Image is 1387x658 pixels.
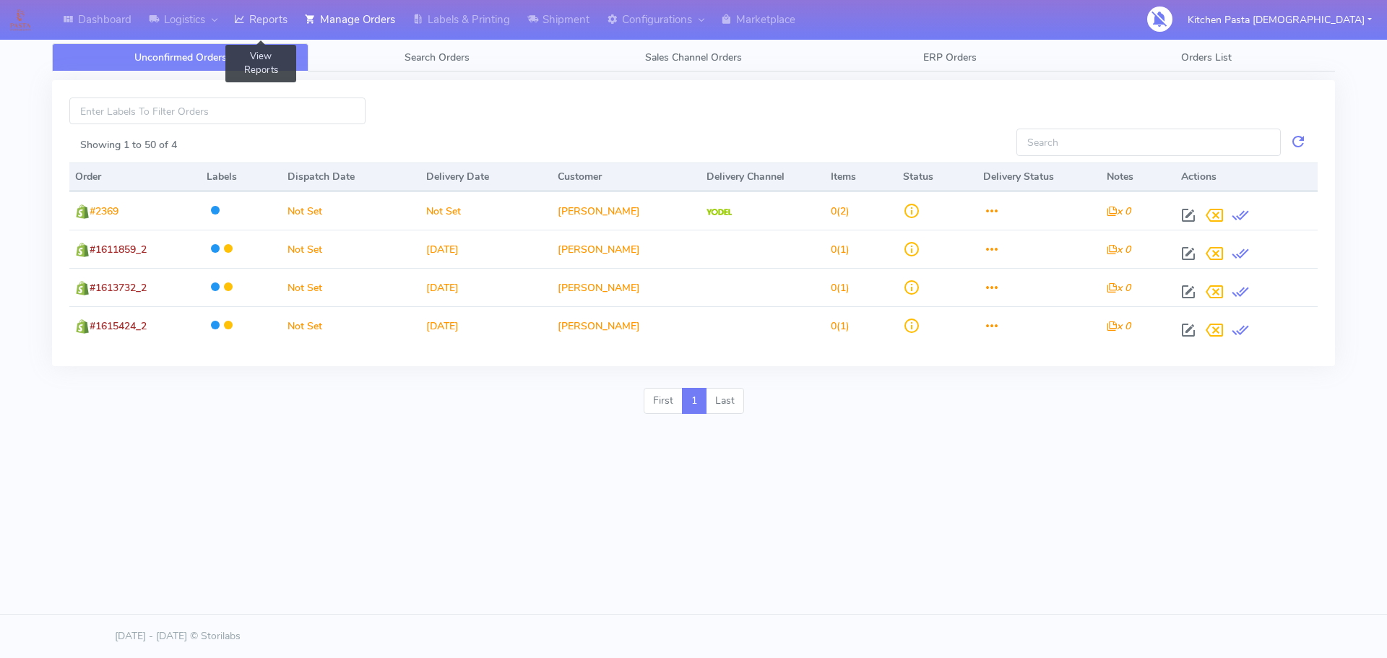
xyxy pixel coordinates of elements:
[552,230,701,268] td: [PERSON_NAME]
[134,51,227,64] span: Unconfirmed Orders
[1107,319,1131,333] i: x 0
[831,281,850,295] span: (1)
[282,306,420,345] td: Not Set
[831,243,850,256] span: (1)
[420,268,552,306] td: [DATE]
[420,163,552,191] th: Delivery Date
[825,163,897,191] th: Items
[701,163,824,191] th: Delivery Channel
[831,204,837,218] span: 0
[69,98,366,124] input: Enter Labels To Filter Orders
[420,191,552,230] td: Not Set
[897,163,977,191] th: Status
[1177,5,1383,35] button: Kitchen Pasta [DEMOGRAPHIC_DATA]
[831,319,837,333] span: 0
[90,204,118,218] span: #2369
[282,268,420,306] td: Not Set
[831,204,850,218] span: (2)
[90,281,147,295] span: #1613732_2
[977,163,1101,191] th: Delivery Status
[552,268,701,306] td: [PERSON_NAME]
[645,51,742,64] span: Sales Channel Orders
[1175,163,1318,191] th: Actions
[69,163,201,191] th: Order
[831,243,837,256] span: 0
[80,137,177,152] label: Showing 1 to 50 of 4
[420,230,552,268] td: [DATE]
[405,51,470,64] span: Search Orders
[282,191,420,230] td: Not Set
[831,281,837,295] span: 0
[90,243,147,256] span: #1611859_2
[1107,243,1131,256] i: x 0
[831,319,850,333] span: (1)
[552,163,701,191] th: Customer
[1107,281,1131,295] i: x 0
[90,319,147,333] span: #1615424_2
[201,163,281,191] th: Labels
[1107,204,1131,218] i: x 0
[923,51,977,64] span: ERP Orders
[1101,163,1175,191] th: Notes
[707,209,732,216] img: Yodel
[552,306,701,345] td: [PERSON_NAME]
[282,163,420,191] th: Dispatch Date
[552,191,701,230] td: [PERSON_NAME]
[1181,51,1232,64] span: Orders List
[282,230,420,268] td: Not Set
[682,388,707,414] a: 1
[420,306,552,345] td: [DATE]
[52,43,1335,72] ul: Tabs
[1016,129,1281,155] input: Search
